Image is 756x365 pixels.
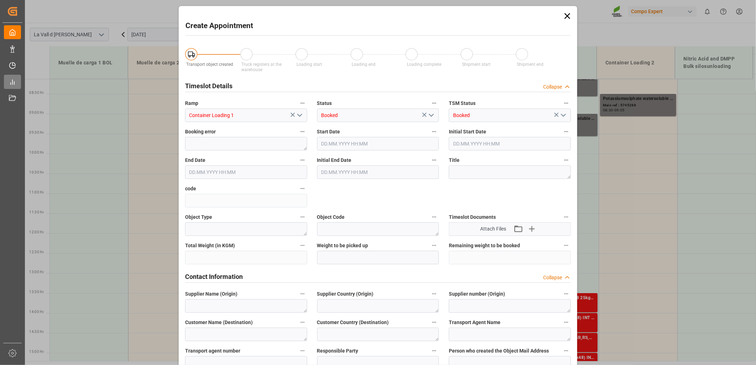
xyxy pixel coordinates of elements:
span: Remaining weight to be booked [449,242,520,249]
span: Customer Country (Destination) [317,319,389,326]
button: Ramp [298,99,307,108]
input: DD.MM.YYYY HH:MM [185,165,307,179]
button: Object Code [430,212,439,222]
span: TSM Status [449,100,476,107]
button: Initial End Date [430,155,439,165]
button: Initial Start Date [562,127,571,136]
button: Person who created the Object Mail Address [562,346,571,355]
button: End Date [298,155,307,165]
button: Transport Agent Name [562,318,571,327]
button: Supplier number (Origin) [562,289,571,298]
span: Person who created the Object Mail Address [449,347,549,355]
button: Customer Name (Destination) [298,318,307,327]
button: Status [430,99,439,108]
button: Object Type [298,212,307,222]
span: End Date [185,157,205,164]
button: Weight to be picked up [430,241,439,250]
span: Object Code [317,213,345,221]
span: Timeslot Documents [449,213,496,221]
div: Collapse [543,83,562,91]
button: Start Date [430,127,439,136]
span: Status [317,100,332,107]
span: Initial End Date [317,157,352,164]
span: Truck registers at the warehouse [241,62,282,72]
span: Loading start [296,62,322,67]
span: Object Type [185,213,212,221]
span: Supplier Country (Origin) [317,290,374,298]
span: Title [449,157,460,164]
span: Shipment start [462,62,490,67]
span: Loading end [352,62,376,67]
input: DD.MM.YYYY HH:MM [317,137,439,150]
span: Loading complete [407,62,441,67]
button: Customer Country (Destination) [430,318,439,327]
span: Customer Name (Destination) [185,319,253,326]
span: Responsible Party [317,347,358,355]
input: DD.MM.YYYY HH:MM [317,165,439,179]
button: Supplier Country (Origin) [430,289,439,298]
span: Transport Agent Name [449,319,500,326]
input: Type to search/select [185,109,307,122]
button: TSM Status [562,99,571,108]
h2: Create Appointment [185,20,253,32]
span: Attach Files [481,225,506,233]
span: Shipment end [517,62,544,67]
button: Title [562,155,571,165]
h2: Contact Information [185,272,243,281]
input: DD.MM.YYYY HH:MM [449,137,571,150]
button: code [298,184,307,193]
button: Remaining weight to be booked [562,241,571,250]
span: Weight to be picked up [317,242,368,249]
button: open menu [294,110,304,121]
span: Total Weight (in KGM) [185,242,235,249]
span: Ramp [185,100,198,107]
button: open menu [557,110,568,121]
span: Start Date [317,128,340,136]
button: Timeslot Documents [562,212,571,222]
button: open menu [426,110,436,121]
div: Collapse [543,274,562,281]
input: Type to search/select [317,109,439,122]
span: code [185,185,196,192]
button: Booking error [298,127,307,136]
button: Total Weight (in KGM) [298,241,307,250]
button: Transport agent number [298,346,307,355]
span: Supplier Name (Origin) [185,290,237,298]
span: Transport object created [187,62,233,67]
span: Supplier number (Origin) [449,290,505,298]
button: Supplier Name (Origin) [298,289,307,298]
span: Transport agent number [185,347,240,355]
span: Initial Start Date [449,128,486,136]
span: Booking error [185,128,216,136]
h2: Timeslot Details [185,81,232,91]
button: Responsible Party [430,346,439,355]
